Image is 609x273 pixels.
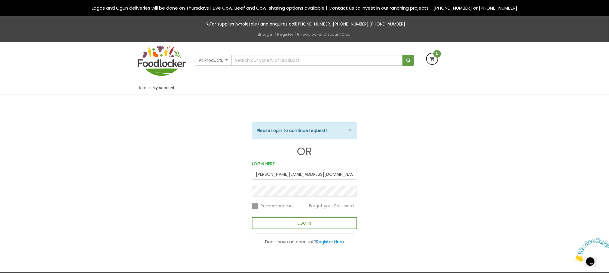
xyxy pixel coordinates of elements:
[433,50,441,58] span: 0
[296,21,332,27] a: [PHONE_NUMBER]
[316,239,344,245] a: Register Here
[257,127,327,133] strong: Please Login to continue request!
[252,145,357,157] h1: OR
[348,127,352,133] button: ×
[92,5,517,11] span: Lagos and Ogun deliveries will be done on Thursdays | Live Cow, Beef and Cow-sharing options avai...
[259,31,274,37] a: Log in
[231,55,403,66] input: Search our variety of products
[309,203,354,209] a: Forgot your Password
[572,235,609,264] iframe: chat widget
[268,106,342,118] iframe: fb:login_button Facebook Social Plugin
[252,169,357,180] input: Email
[252,160,275,167] label: LOGIN HERE
[261,203,293,209] span: Remember me
[2,2,40,26] img: Chat attention grabber
[138,85,148,90] a: Home
[277,31,294,37] a: Register
[297,31,351,37] a: Foodlocker Discount Club
[195,55,232,66] button: All Products
[295,31,296,37] span: |
[138,21,471,28] p: For supplies(wholesale) and enquires call , ,
[138,45,186,76] img: FoodLocker
[333,21,369,27] a: [PHONE_NUMBER]
[252,238,357,245] p: Don't have an account?
[370,21,405,27] a: [PHONE_NUMBER]
[252,217,357,229] button: LOG IN
[275,31,276,37] span: |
